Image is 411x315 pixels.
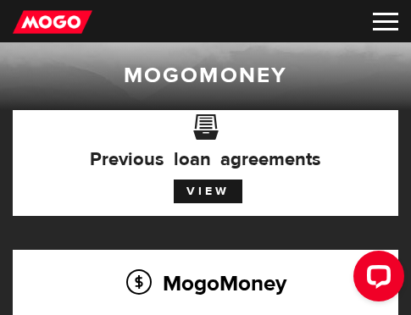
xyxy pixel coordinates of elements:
img: mogo_logo-11ee424be714fa7cbb0f0f49df9e16ec.png [13,9,92,35]
h3: Previous loan agreements [25,125,386,168]
a: View [174,180,242,203]
iframe: LiveChat chat widget [340,244,411,315]
img: menu-8c7f6768b6b270324deb73bd2f515a8c.svg [373,13,398,30]
h1: MogoMoney [13,62,398,89]
h2: MogoMoney [25,265,386,301]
